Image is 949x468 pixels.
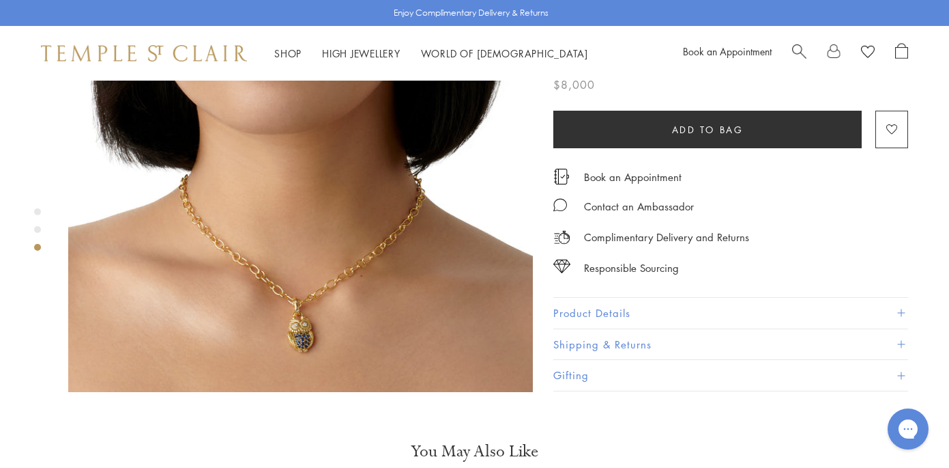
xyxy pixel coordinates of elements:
img: Temple St. Clair [41,45,247,61]
a: Book an Appointment [584,169,682,184]
button: Product Details [553,298,908,329]
h3: You May Also Like [55,441,894,463]
img: MessageIcon-01_2.svg [553,199,567,212]
img: icon_delivery.svg [553,230,570,247]
button: Add to bag [553,111,862,149]
iframe: Gorgias live chat messenger [881,404,935,454]
button: Gifting [553,361,908,391]
a: World of [DEMOGRAPHIC_DATA]World of [DEMOGRAPHIC_DATA] [421,46,588,60]
a: ShopShop [274,46,302,60]
div: Contact an Ambassador [584,199,694,216]
span: Add to bag [672,122,744,137]
span: $8,000 [553,76,595,94]
a: View Wishlist [861,43,875,64]
a: High JewelleryHigh Jewellery [322,46,400,60]
a: Search [792,43,806,64]
img: icon_appointment.svg [553,169,570,185]
div: Responsible Sourcing [584,260,679,277]
a: Book an Appointment [683,44,772,58]
a: Open Shopping Bag [895,43,908,64]
button: Shipping & Returns [553,329,908,360]
nav: Main navigation [274,45,588,62]
div: Product gallery navigation [34,205,41,262]
img: icon_sourcing.svg [553,260,570,274]
p: Enjoy Complimentary Delivery & Returns [394,6,549,20]
p: Complimentary Delivery and Returns [584,230,749,247]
